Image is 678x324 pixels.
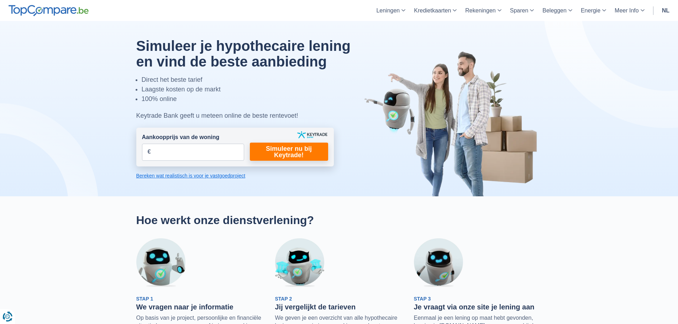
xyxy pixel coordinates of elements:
h3: We vragen naar je informatie [136,303,264,311]
h3: Je vraagt via onze site je lening aan [414,303,542,311]
img: TopCompare [9,5,89,16]
img: Stap 2 [275,238,324,287]
img: Stap 1 [136,238,185,287]
span: Stap 3 [414,296,431,302]
li: Laagste kosten op de markt [142,85,369,94]
img: keytrade [297,131,327,138]
a: Bereken wat realistisch is voor je vastgoedproject [136,172,334,179]
label: Aankoopprijs van de woning [142,133,220,142]
h2: Hoe werkt onze dienstverlening? [136,213,542,227]
h3: Jij vergelijkt de tarieven [275,303,403,311]
span: Stap 1 [136,296,153,302]
img: Stap 3 [414,238,463,287]
li: 100% online [142,94,369,104]
li: Direct het beste tarief [142,75,369,85]
a: Simuleer nu bij Keytrade! [250,143,328,161]
img: image-hero [364,51,542,196]
div: Keytrade Bank geeft u meteen online de beste rentevoet! [136,111,369,121]
span: Stap 2 [275,296,292,302]
h1: Simuleer je hypothecaire lening en vind de beste aanbieding [136,38,369,69]
span: € [148,148,151,156]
